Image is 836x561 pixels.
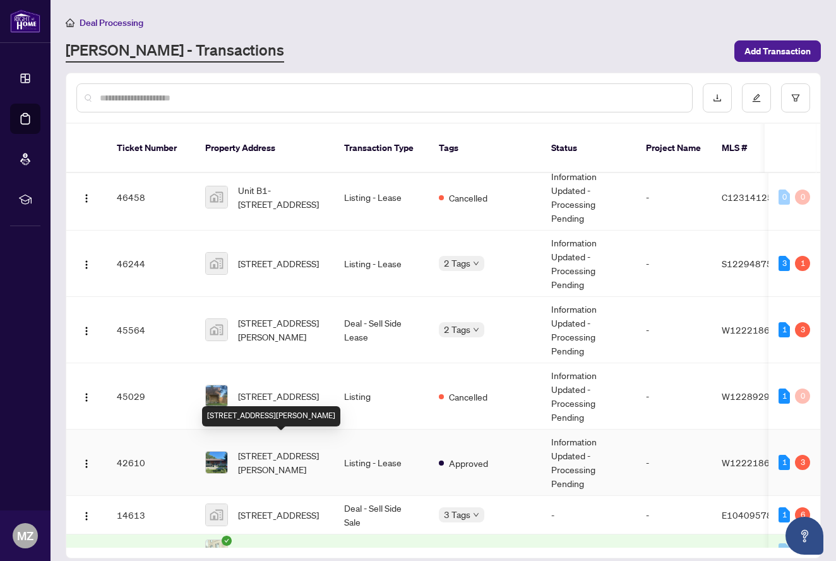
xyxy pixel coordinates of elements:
div: 1 [779,455,790,470]
span: download [713,93,722,102]
button: download [703,83,732,112]
td: Information Updated - Processing Pending [541,430,636,496]
span: C12314125 [722,191,773,203]
div: 1 [779,322,790,337]
span: [STREET_ADDRESS][PERSON_NAME] [238,316,324,344]
td: Information Updated - Processing Pending [541,231,636,297]
th: Project Name [636,124,712,173]
span: home [66,18,75,27]
button: Logo [76,386,97,406]
span: 2 Tags [444,322,470,337]
th: Status [541,124,636,173]
td: Listing - Lease [334,164,429,231]
button: Logo [76,452,97,473]
td: 46458 [107,164,195,231]
img: thumbnail-img [206,385,227,407]
td: Listing - Lease [334,231,429,297]
td: Deal - Sell Side Lease [334,297,429,363]
td: - [636,231,712,297]
span: down [473,260,479,267]
div: 3 [779,256,790,271]
span: [STREET_ADDRESS] [238,508,319,522]
span: [STREET_ADDRESS] [238,256,319,270]
img: Logo [81,392,92,402]
td: Deal - Sell Side Sale [334,496,429,534]
th: Tags [429,124,541,173]
button: Logo [76,253,97,274]
button: Open asap [785,517,823,555]
span: edit [752,93,761,102]
span: [STREET_ADDRESS][PERSON_NAME] [238,449,324,476]
div: 6 [795,507,810,522]
button: Add Transaction [734,40,821,62]
img: Logo [81,547,92,557]
td: Information Updated - Processing Pending [541,363,636,430]
span: W12221860 [722,457,775,468]
div: 0 [779,543,790,558]
img: Logo [81,193,92,203]
button: edit [742,83,771,112]
img: thumbnail-img [206,186,227,208]
td: 42610 [107,430,195,496]
img: thumbnail-img [206,504,227,526]
span: down [473,327,479,333]
img: thumbnail-img [206,452,227,473]
td: - [636,363,712,430]
td: 45564 [107,297,195,363]
th: Transaction Type [334,124,429,173]
img: Logo [81,326,92,336]
button: Logo [76,320,97,340]
div: 3 [795,322,810,337]
button: filter [781,83,810,112]
a: [PERSON_NAME] - Transactions [66,40,284,63]
span: 3 Tags [444,507,470,522]
span: E10409578 [722,509,772,521]
div: [STREET_ADDRESS][PERSON_NAME] [202,406,340,426]
img: Logo [81,260,92,270]
div: 1 [795,256,810,271]
span: filter [791,93,800,102]
td: - [636,496,712,534]
div: 0 [795,389,810,404]
span: [STREET_ADDRESS] [238,389,319,403]
div: 0 [795,190,810,205]
span: E10409578 [722,545,772,557]
td: Listing - Lease [334,430,429,496]
td: 46244 [107,231,195,297]
button: Logo [76,541,97,561]
span: Approved [449,456,488,470]
td: Information Updated - Processing Pending [541,164,636,231]
td: - [636,297,712,363]
div: 3 [795,455,810,470]
td: Listing [334,363,429,430]
td: - [636,430,712,496]
img: thumbnail-img [206,319,227,341]
img: Logo [81,511,92,521]
span: down [473,512,479,518]
span: Cancelled [449,191,487,205]
td: 14613 [107,496,195,534]
th: Ticket Number [107,124,195,173]
td: - [636,164,712,231]
span: S12294875 [722,258,772,269]
div: 0 [779,190,790,205]
th: Property Address [195,124,334,173]
span: check-circle [222,536,232,546]
span: Deal Processing [80,17,143,28]
span: Approved [449,545,488,558]
div: 1 [779,507,790,522]
th: MLS # [712,124,787,173]
button: Logo [76,505,97,525]
td: - [541,496,636,534]
img: thumbnail-img [206,253,227,274]
img: Logo [81,459,92,469]
td: 45029 [107,363,195,430]
img: logo [10,9,40,33]
span: 2 Tags [444,256,470,270]
button: Logo [76,187,97,207]
span: [STREET_ADDRESS] [238,544,319,558]
td: Information Updated - Processing Pending [541,297,636,363]
span: Cancelled [449,390,487,404]
span: W12289292 [722,390,775,402]
span: Unit B1-[STREET_ADDRESS] [238,183,324,211]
